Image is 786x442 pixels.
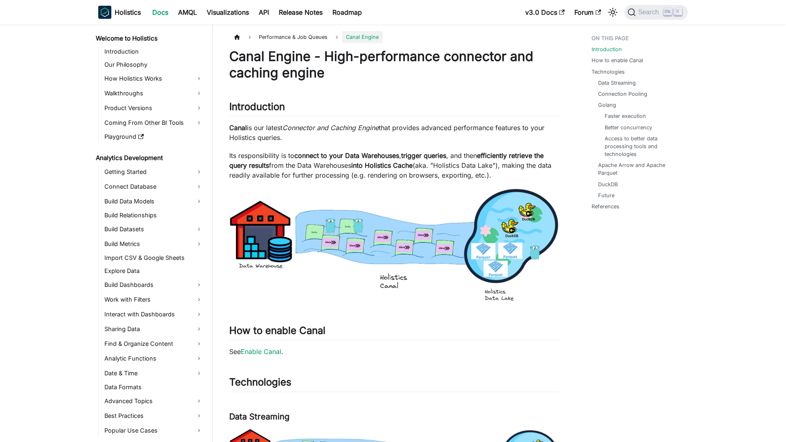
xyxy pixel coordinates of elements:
[274,6,327,19] a: Release Notes
[229,188,559,302] img: performance-canal-overview
[229,101,559,116] h2: Introduction
[102,265,206,277] a: Explore Data
[294,151,399,160] strong: connect to your Data Warehouses
[102,381,206,393] a: Data Formats
[636,9,664,16] span: Search
[229,151,559,180] p: Its responsibility is to , , and then from the Data Warehouses (aka. "Holistics Data Lake"), maki...
[282,124,379,132] em: Connector and Caching Engine
[98,6,141,19] a: HolisticsHolistics
[102,252,206,264] a: Import CSV & Google Sheets
[520,6,569,19] a: v3.0 Docs
[674,8,682,16] kbd: K
[598,192,614,199] a: Future
[102,278,206,291] a: Build Dashboards
[255,31,332,43] span: Performance & Job Queues
[592,203,619,210] a: References
[102,72,206,85] a: How Holistics Works
[592,56,643,64] a: How to enable Canal
[102,223,206,236] a: Build Datasets
[624,5,688,20] button: Search (Ctrl+K)
[229,31,559,43] nav: Breadcrumbs
[147,6,173,19] a: Docs
[401,151,446,160] strong: trigger queries
[241,347,281,356] a: Enable Canal
[102,237,206,250] a: Build Metrics
[102,46,206,57] a: Introduction
[598,90,647,98] a: Connection Pooling
[592,45,622,53] a: Introduction
[102,367,206,380] a: Date & Time
[102,87,206,100] a: Walkthroughs
[102,195,206,208] a: Build Data Models
[229,376,559,392] h2: Technologies
[102,424,206,437] a: Popular Use Cases
[229,48,559,81] h1: Canal Engine - High-performance connector and caching engine
[102,59,206,70] a: Our Philosophy
[102,116,206,129] a: Coming From Other BI Tools
[342,31,383,43] span: Canal Engine
[598,180,618,188] a: DuckDB
[102,131,206,142] a: Playground
[98,6,111,19] img: Holistics
[102,337,206,350] a: Find & Organize Content
[254,6,274,19] a: API
[102,322,206,336] a: Sharing Data
[598,79,636,87] a: Data Streaming
[115,7,141,17] b: Holistics
[229,31,245,43] a: Home page
[229,123,559,142] p: is our latest that provides advanced performance features to your Holistics queries.
[102,165,206,178] a: Getting Started
[605,124,652,131] a: Better concurrency
[93,152,206,164] a: Analytics Development
[606,6,619,19] button: Switch between dark and light mode (currently light mode)
[229,412,559,422] h3: Data Streaming
[229,347,559,356] p: See .
[102,180,206,193] a: Connect Database
[102,409,206,422] a: Best Practices
[102,293,206,306] a: Work with Filters
[102,395,206,408] a: Advanced Topics
[351,161,413,169] strong: into Holistics Cache
[598,161,680,177] a: Apache Arrow and Apache Parquet
[102,352,206,365] a: Analytic Functions
[93,33,206,44] a: Welcome to Holistics
[569,6,606,19] a: Forum
[605,135,676,158] a: Access to better data processing tools and technologies
[605,112,646,120] a: Faster execution
[592,68,625,76] a: Technologies
[102,210,206,221] a: Build Relationships
[90,25,213,442] nav: Docs sidebar
[202,6,254,19] a: Visualizations
[229,124,247,132] strong: Canal
[598,101,616,109] a: Golang
[173,6,202,19] a: AMQL
[102,308,206,321] a: Interact with Dashboards
[229,325,559,340] h2: How to enable Canal
[327,6,367,19] a: Roadmap
[102,101,206,115] a: Product Versions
